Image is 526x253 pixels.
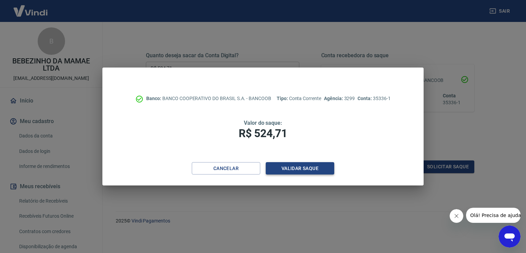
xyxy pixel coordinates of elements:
[146,95,271,102] p: BANCO COOPERATIVO DO BRASIL S.A. - BANCOOB
[244,120,282,126] span: Valor do saque:
[239,127,287,140] span: R$ 524,71
[4,5,58,10] span: Olá! Precisa de ajuda?
[146,96,162,101] span: Banco:
[324,95,355,102] p: 3299
[358,96,373,101] span: Conta:
[277,96,289,101] span: Tipo:
[358,95,390,102] p: 35336-1
[324,96,344,101] span: Agência:
[266,162,334,175] button: Validar saque
[466,208,521,223] iframe: Mensagem da empresa
[499,226,521,248] iframe: Botão para abrir a janela de mensagens
[192,162,260,175] button: Cancelar
[277,95,321,102] p: Conta Corrente
[450,209,463,223] iframe: Fechar mensagem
